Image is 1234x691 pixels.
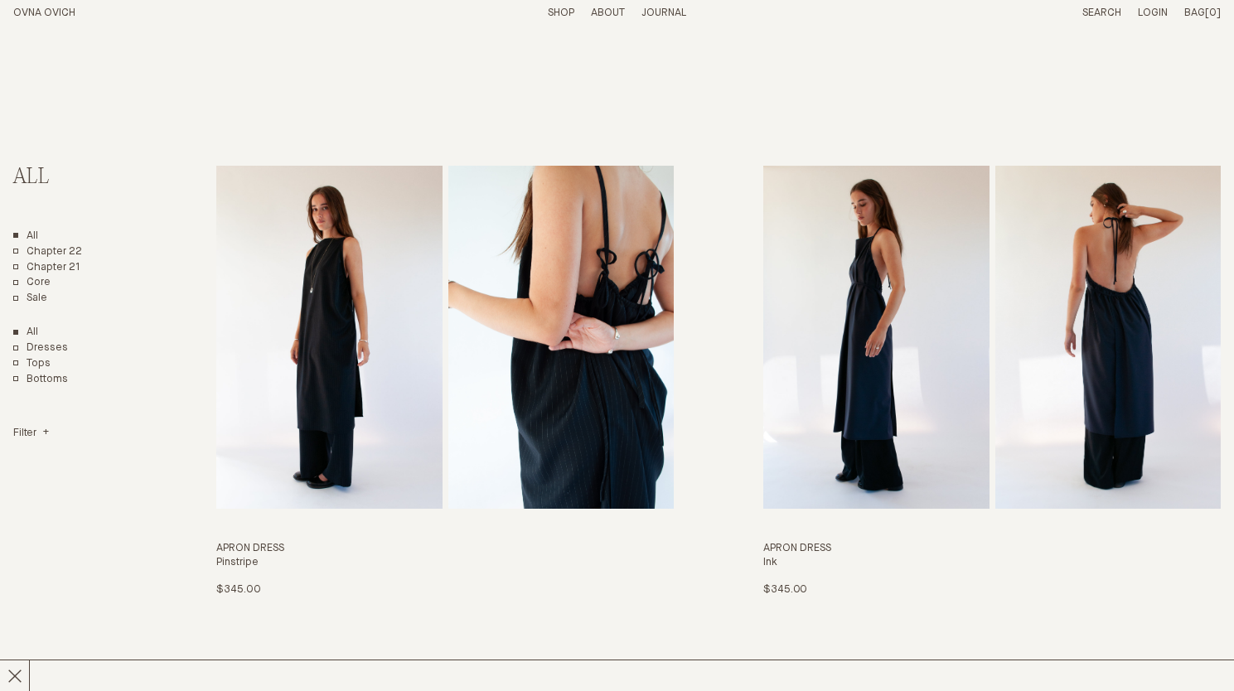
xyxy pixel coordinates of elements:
[13,292,47,306] a: Sale
[216,556,674,570] h4: Pinstripe
[13,261,80,275] a: Chapter 21
[1184,7,1205,18] span: Bag
[13,166,152,190] h2: All
[13,326,38,340] a: Show All
[1205,7,1221,18] span: [0]
[13,7,75,18] a: Home
[13,357,51,371] a: Tops
[13,427,49,441] summary: Filter
[763,583,807,597] p: $345.00
[763,166,989,509] img: Apron Dress
[763,556,1221,570] h4: Ink
[13,341,68,355] a: Dresses
[13,230,38,244] a: All
[1082,7,1121,18] a: Search
[216,542,674,556] h3: Apron Dress
[763,542,1221,556] h3: Apron Dress
[13,373,68,387] a: Bottoms
[591,7,625,21] summary: About
[216,166,442,509] img: Apron Dress
[13,245,82,259] a: Chapter 22
[216,583,260,597] p: $345.00
[763,166,1221,597] a: Apron Dress
[216,166,674,597] a: Apron Dress
[641,7,686,18] a: Journal
[1138,7,1168,18] a: Login
[548,7,574,18] a: Shop
[13,276,51,290] a: Core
